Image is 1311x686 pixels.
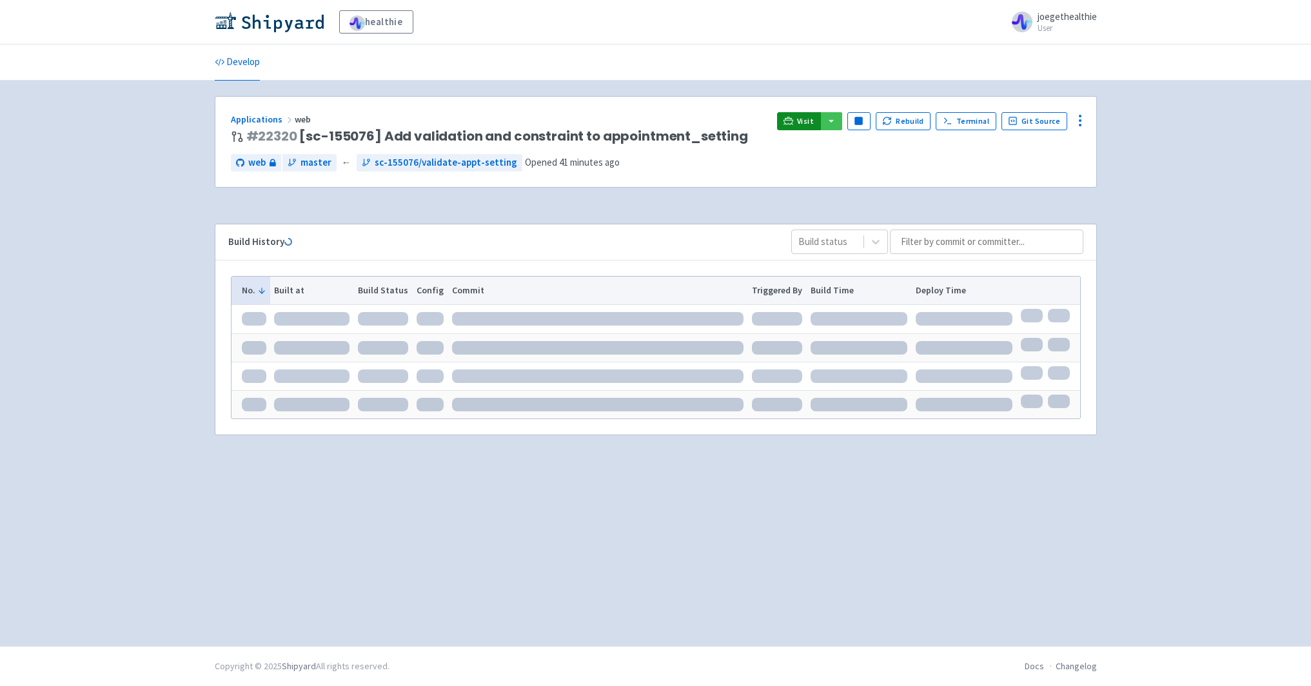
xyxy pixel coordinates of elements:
[1025,660,1044,672] a: Docs
[797,116,814,126] span: Visit
[936,112,996,130] a: Terminal
[282,660,316,672] a: Shipyard
[242,284,266,297] button: No.
[354,277,413,305] th: Build Status
[748,277,807,305] th: Triggered By
[215,12,324,32] img: Shipyard logo
[777,112,821,130] a: Visit
[339,10,413,34] a: healthie
[448,277,748,305] th: Commit
[525,156,620,168] span: Opened
[282,154,337,171] a: master
[246,127,297,145] a: #22320
[890,230,1083,254] input: Filter by commit or committer...
[1038,10,1097,23] span: joegethealthie
[911,277,1016,305] th: Deploy Time
[215,660,389,673] div: Copyright © 2025 All rights reserved.
[847,112,871,130] button: Pause
[248,155,266,170] span: web
[295,113,313,125] span: web
[1001,112,1068,130] a: Git Source
[246,129,748,144] span: [sc-155076] Add validation and constraint to appointment_setting
[270,277,354,305] th: Built at
[231,113,295,125] a: Applications
[342,155,351,170] span: ←
[215,44,260,81] a: Develop
[228,235,771,250] div: Build History
[375,155,517,170] span: sc-155076/validate-appt-setting
[231,154,281,171] a: web
[412,277,448,305] th: Config
[1038,24,1097,32] small: User
[807,277,912,305] th: Build Time
[301,155,331,170] span: master
[1004,12,1097,32] a: joegethealthie User
[876,112,931,130] button: Rebuild
[1056,660,1097,672] a: Changelog
[357,154,522,171] a: sc-155076/validate-appt-setting
[559,156,620,168] time: 41 minutes ago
